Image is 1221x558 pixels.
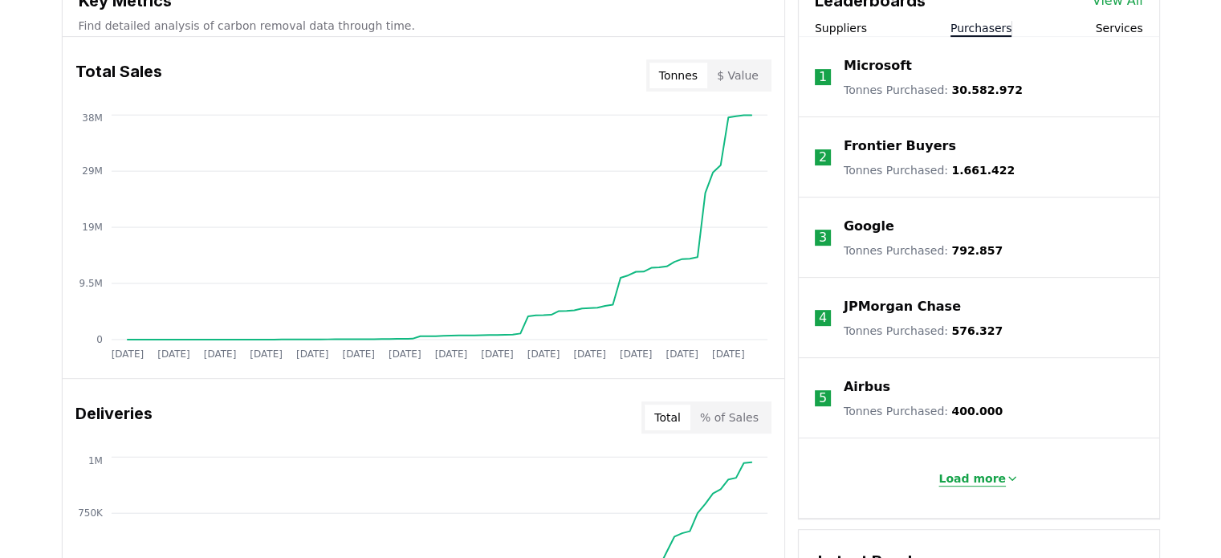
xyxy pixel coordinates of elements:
span: 576.327 [951,324,1003,337]
p: 4 [819,308,827,328]
tspan: 9.5M [79,278,102,289]
h3: Total Sales [75,59,162,92]
tspan: 750K [78,507,104,519]
a: JPMorgan Chase [844,297,961,316]
tspan: [DATE] [157,348,190,360]
a: Airbus [844,377,890,397]
button: Load more [926,462,1032,495]
button: Suppliers [815,20,867,36]
tspan: [DATE] [203,348,236,360]
tspan: [DATE] [434,348,467,360]
a: Microsoft [844,56,912,75]
p: Load more [938,470,1006,487]
h3: Deliveries [75,401,153,434]
button: % of Sales [690,405,768,430]
tspan: [DATE] [573,348,606,360]
p: 5 [819,389,827,408]
tspan: [DATE] [389,348,421,360]
tspan: 29M [82,165,103,177]
button: Services [1095,20,1142,36]
p: Find detailed analysis of carbon removal data through time. [79,18,768,34]
tspan: 19M [82,222,103,233]
tspan: 38M [82,112,103,124]
button: Tonnes [649,63,707,88]
p: 1 [819,67,827,87]
p: Tonnes Purchased : [844,323,1003,339]
p: Tonnes Purchased : [844,82,1023,98]
span: 792.857 [951,244,1003,257]
tspan: [DATE] [481,348,514,360]
tspan: [DATE] [342,348,375,360]
tspan: [DATE] [620,348,653,360]
tspan: [DATE] [665,348,698,360]
a: Google [844,217,894,236]
tspan: [DATE] [250,348,283,360]
p: Tonnes Purchased : [844,403,1003,419]
tspan: 0 [96,334,103,345]
button: Purchasers [950,20,1012,36]
tspan: [DATE] [111,348,144,360]
span: 30.582.972 [951,83,1023,96]
tspan: [DATE] [527,348,560,360]
span: 400.000 [951,405,1003,417]
p: Tonnes Purchased : [844,162,1015,178]
button: $ Value [707,63,768,88]
a: Frontier Buyers [844,136,956,156]
p: 3 [819,228,827,247]
p: 2 [819,148,827,167]
span: 1.661.422 [951,164,1015,177]
p: Tonnes Purchased : [844,242,1003,259]
tspan: [DATE] [712,348,745,360]
tspan: 1M [88,454,102,466]
tspan: [DATE] [296,348,329,360]
button: Total [645,405,690,430]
